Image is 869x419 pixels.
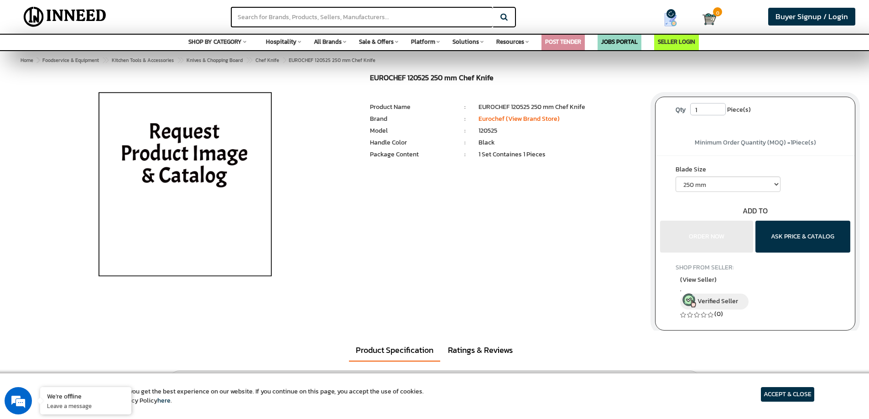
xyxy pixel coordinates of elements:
span: SHOP BY CATEGORY [188,37,242,46]
span: (View Seller) [680,275,717,285]
span: Platform [411,37,435,46]
a: Chef Knife [254,55,281,66]
a: SELLER LOGIN [658,37,695,46]
span: > [102,55,107,66]
span: Resources [496,37,524,46]
span: Sale & Offers [359,37,394,46]
span: Kitchen Tools & Accessories [112,57,174,64]
li: Product Name [370,103,451,112]
li: : [452,150,479,159]
span: All Brands [314,37,342,46]
span: EUROCHEF 120525 250 mm Chef Knife [41,57,375,64]
span: Minimum Order Quantity (MOQ) = Piece(s) [695,138,816,147]
span: Buyer Signup / Login [775,11,848,22]
article: We use cookies to ensure you get the best experience on our website. If you continue on this page... [55,387,424,405]
a: Kitchen Tools & Accessories [110,55,176,66]
input: Search for Brands, Products, Sellers, Manufacturers... [231,7,493,27]
span: Chef Knife [255,57,279,64]
div: ADD TO [656,206,855,216]
img: inneed-verified-seller-icon.png [682,294,696,307]
label: Qty [671,103,690,117]
p: Leave a message [47,402,125,410]
li: Black [479,138,641,147]
span: > [36,57,39,64]
a: Foodservice & Equipment [41,55,101,66]
span: Knives & Chopping Board [187,57,243,64]
span: 0 [713,7,722,16]
h4: SHOP FROM SELLER: [676,264,835,271]
div: We're offline [47,392,125,400]
li: Brand [370,114,451,124]
span: > [177,55,182,66]
span: Piece(s) [727,103,751,117]
a: here [157,396,171,405]
span: Verified Seller [697,296,738,306]
a: Knives & Chopping Board [185,55,245,66]
span: Solutions [453,37,479,46]
img: Cart [702,12,716,26]
a: Eurochef (View Brand Store) [479,114,560,124]
img: EUROCHEF 120525 250 mm Chef Knife [78,74,291,302]
li: : [452,138,479,147]
span: 1 [791,138,792,147]
a: (View Seller) , Verified Seller [680,275,830,310]
a: Cart 0 [702,9,711,29]
h1: EUROCHEF 120525 250 mm Chef Knife [370,74,641,84]
a: Buyer Signup / Login [768,8,855,26]
a: Home [19,55,35,66]
li: EUROCHEF 120525 250 mm Chef Knife [479,103,641,112]
li: 120525 [479,126,641,135]
a: (0) [714,309,723,319]
label: Blade Size [676,165,835,176]
span: , [680,285,830,293]
a: JOBS PORTAL [601,37,638,46]
button: ASK PRICE & CATALOG [755,221,850,253]
li: : [452,103,479,112]
a: my Quotes [646,9,702,30]
li: Package Content [370,150,451,159]
span: > [246,55,250,66]
li: Model [370,126,451,135]
a: POST TENDER [545,37,581,46]
li: : [452,114,479,124]
a: Ratings & Reviews [441,340,520,361]
img: Inneed.Market [16,5,114,28]
li: 1 Set Containes 1 Pieces [479,150,641,159]
img: Show My Quotes [664,13,677,26]
article: ACCEPT & CLOSE [761,387,814,402]
a: Product Specification [349,340,440,362]
span: Hospitality [266,37,297,46]
span: Foodservice & Equipment [42,57,99,64]
li: Handle Color [370,138,451,147]
span: > [282,55,287,66]
li: : [452,126,479,135]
